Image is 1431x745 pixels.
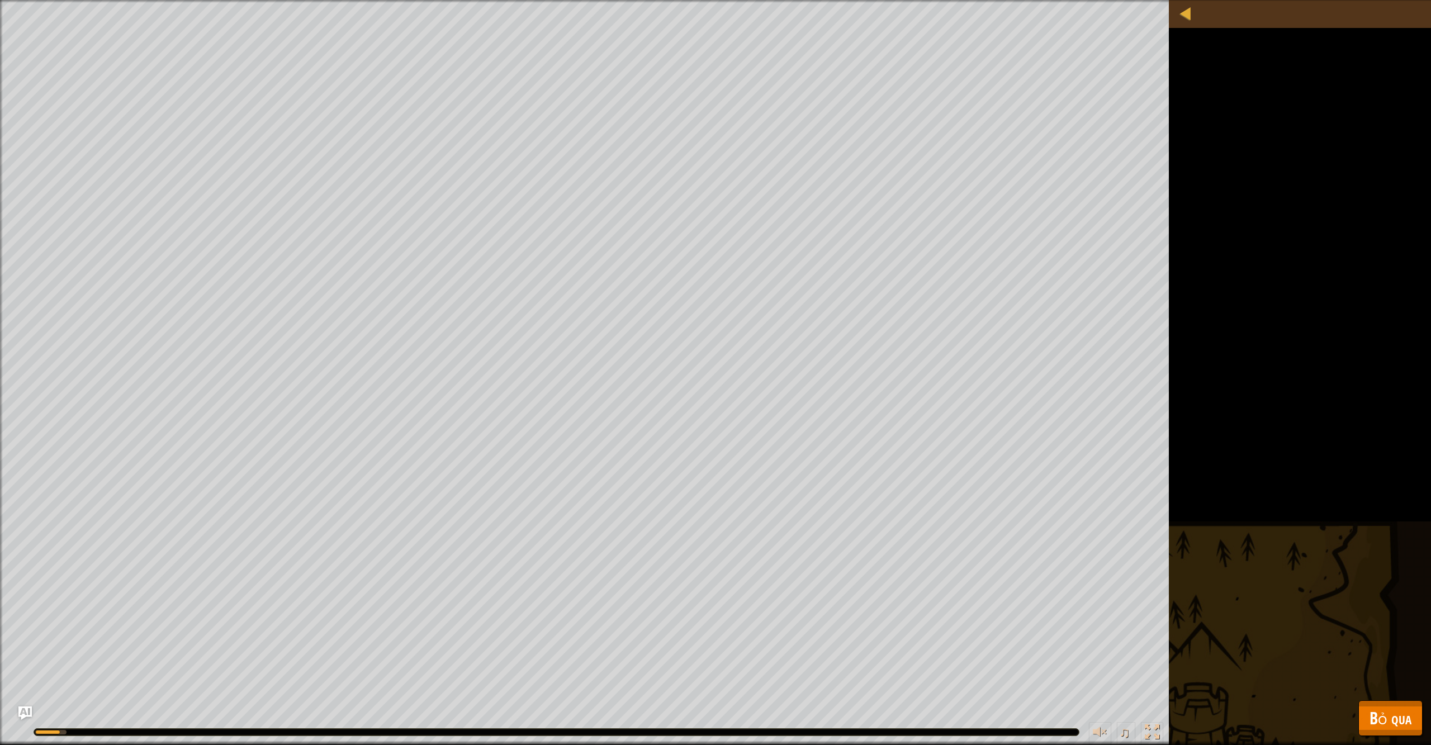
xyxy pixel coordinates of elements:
button: Bật tắt chế độ toàn màn hình [1141,722,1163,745]
button: Tùy chỉnh âm lượng [1089,722,1111,745]
button: ♫ [1117,722,1136,745]
span: Bỏ qua [1370,706,1411,729]
button: Bỏ qua [1358,700,1423,736]
button: Ask AI [18,706,32,720]
span: ♫ [1119,724,1130,741]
